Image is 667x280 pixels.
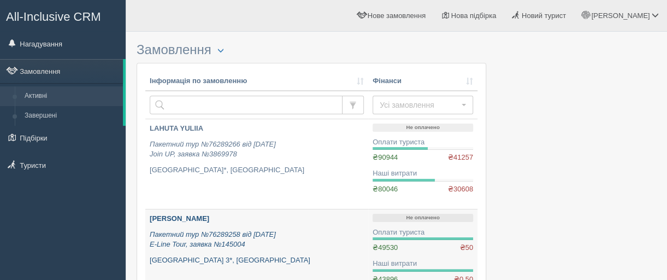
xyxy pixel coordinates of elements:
[373,259,473,269] div: Наші витрати
[150,165,364,176] p: [GEOGRAPHIC_DATA]*, [GEOGRAPHIC_DATA]
[373,153,398,161] span: ₴90944
[137,43,486,57] h3: Замовлення
[150,214,209,223] b: [PERSON_NAME]
[373,96,473,114] button: Усі замовлення
[150,230,276,249] i: Пакетний тур №76289258 від [DATE] E-Line Tour, заявка №145004
[373,243,398,252] span: ₴49530
[20,86,123,106] a: Активні
[451,11,497,20] span: Нова підбірка
[150,124,203,132] b: LAHUTA YULIIA
[448,153,473,163] span: ₴41257
[448,184,473,195] span: ₴30608
[460,243,473,253] span: ₴50
[373,168,473,179] div: Наші витрати
[145,119,368,209] a: LAHUTA YULIIA Пакетний тур №76289266 від [DATE]Join UP, заявка №3869978 [GEOGRAPHIC_DATA]*, [GEOG...
[150,255,364,266] p: [GEOGRAPHIC_DATA] 3*, [GEOGRAPHIC_DATA]
[20,106,123,126] a: Завершені
[591,11,650,20] span: [PERSON_NAME]
[373,185,398,193] span: ₴80046
[6,10,101,24] span: All-Inclusive CRM
[373,214,473,222] p: Не оплачено
[373,137,473,148] div: Оплати туриста
[1,1,125,31] a: All-Inclusive CRM
[368,11,426,20] span: Нове замовлення
[373,227,473,238] div: Оплати туриста
[150,140,276,159] i: Пакетний тур №76289266 від [DATE] Join UP, заявка №3869978
[380,100,459,110] span: Усі замовлення
[150,76,364,86] a: Інформація по замовленню
[373,76,473,86] a: Фінанси
[150,96,343,114] input: Пошук за номером замовлення, ПІБ або паспортом туриста
[373,124,473,132] p: Не оплачено
[522,11,566,20] span: Новий турист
